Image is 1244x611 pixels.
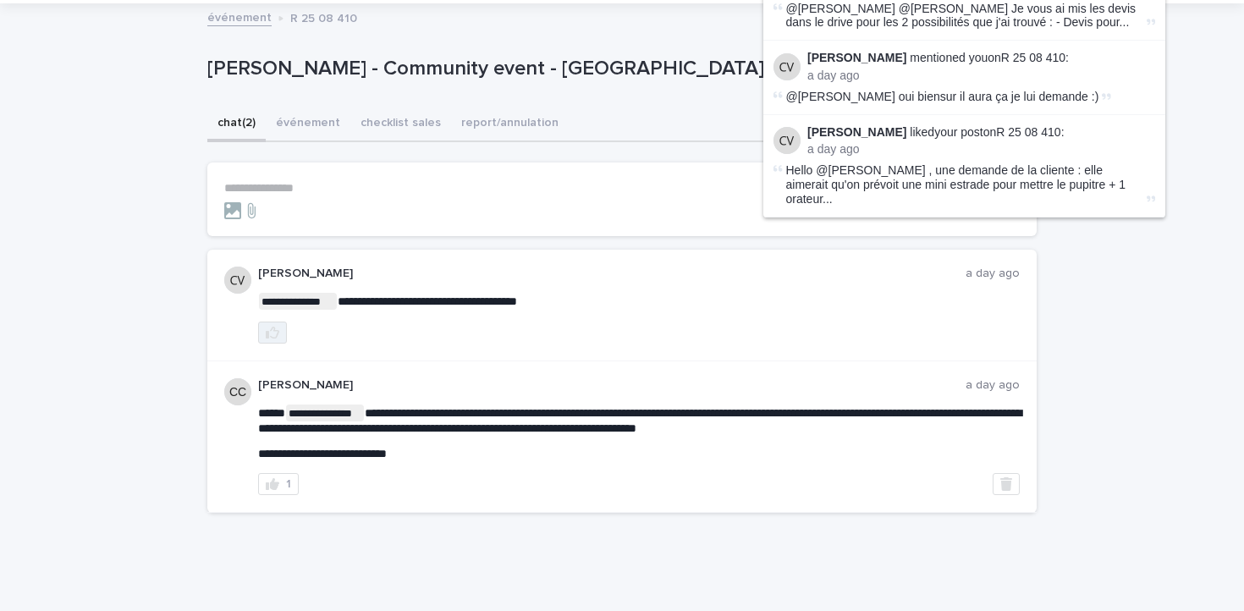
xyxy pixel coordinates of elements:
span: @[PERSON_NAME] @[PERSON_NAME] Je vous ai mis les devis dans le drive pour les 2 possibilités que ... [786,2,1143,30]
a: événement [207,7,272,26]
p: a day ago [966,378,1020,393]
p: [PERSON_NAME] [258,267,966,281]
button: like this post [258,322,287,344]
button: checklist sales [350,107,451,142]
p: a day ago [807,142,1155,157]
a: R 25 08 410 [1001,51,1065,64]
img: Cynthia Vitale [773,127,801,154]
button: événement [266,107,350,142]
button: 1 [258,473,299,495]
span: Hello @[PERSON_NAME] , une demande de la cliente : elle aimerait qu'on prévoit une mini estrade p... [786,163,1143,206]
button: report/annulation [451,107,569,142]
button: chat (2) [207,107,266,142]
p: a day ago [807,69,1155,83]
span: @[PERSON_NAME] oui biensur il aura ça je lui demande :) [786,90,1099,103]
p: mentioned you on : [807,51,1155,65]
p: liked your post on R 25 08 410 : [807,125,1155,140]
strong: [PERSON_NAME] [807,51,906,64]
div: 1 [286,478,291,490]
p: [PERSON_NAME] - Community event - [GEOGRAPHIC_DATA] [207,57,905,81]
p: a day ago [966,267,1020,281]
strong: [PERSON_NAME] [807,125,906,139]
img: Cynthia Vitale [773,53,801,80]
p: R 25 08 410 [290,8,357,26]
button: Delete post [993,473,1020,495]
p: [PERSON_NAME] [258,378,966,393]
